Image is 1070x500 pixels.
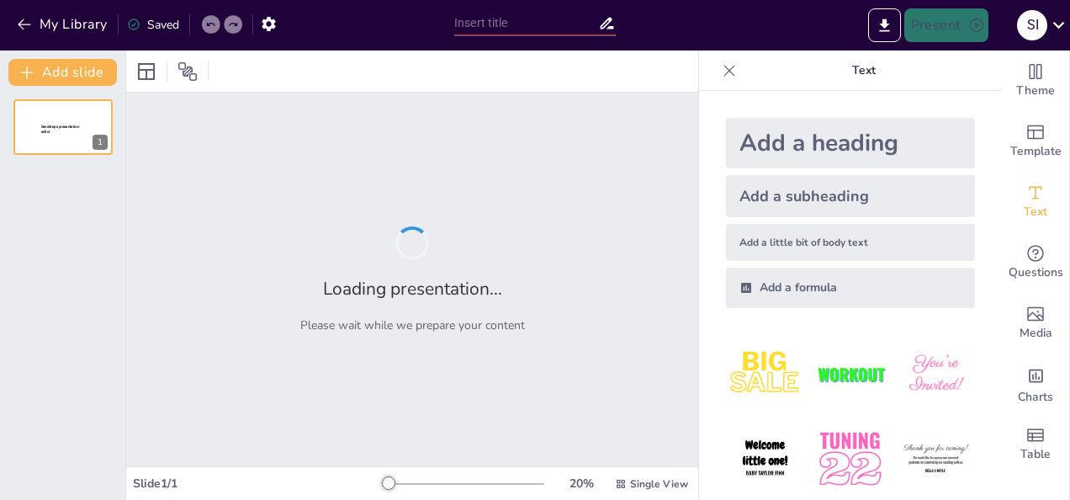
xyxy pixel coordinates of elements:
button: Present [904,8,988,42]
div: Get real-time input from your audience [1002,232,1069,293]
img: 4.jpeg [726,420,804,498]
img: 5.jpeg [811,420,889,498]
input: Insert title [454,11,598,35]
span: Text [1024,203,1047,221]
img: 2.jpeg [811,335,889,413]
div: Add a table [1002,414,1069,475]
button: S I [1017,8,1047,42]
div: 20 % [561,476,601,492]
div: S I [1017,10,1047,40]
img: 3.jpeg [897,335,975,413]
h2: Loading presentation... [323,277,502,301]
div: Add a subheading [726,175,975,217]
span: Questions [1009,263,1063,282]
span: Single View [630,477,688,491]
span: Media [1020,324,1052,343]
img: 6.jpeg [897,420,975,498]
span: Position [177,61,198,82]
button: Add slide [8,59,117,86]
div: Add a heading [726,118,975,168]
div: Add a little bit of body text [726,224,975,261]
div: Add images, graphics, shapes or video [1002,293,1069,354]
p: Please wait while we prepare your content [300,317,525,333]
button: Export to PowerPoint [868,8,901,42]
div: Slide 1 / 1 [133,476,383,492]
div: Add charts and graphs [1002,354,1069,414]
div: 1 [93,135,108,150]
div: 1 [13,99,113,155]
div: Layout [133,58,160,85]
span: Sendsteps presentation editor [41,125,79,134]
p: Text [743,51,985,91]
span: Theme [1016,82,1055,100]
img: 1.jpeg [726,335,804,413]
div: Saved [127,17,179,33]
div: Add text boxes [1002,172,1069,232]
span: Charts [1018,388,1053,407]
span: Template [1010,142,1062,161]
div: Add ready made slides [1002,111,1069,172]
div: Add a formula [726,268,975,308]
button: My Library [13,11,114,38]
span: Table [1020,445,1051,464]
div: Change the overall theme [1002,51,1069,111]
